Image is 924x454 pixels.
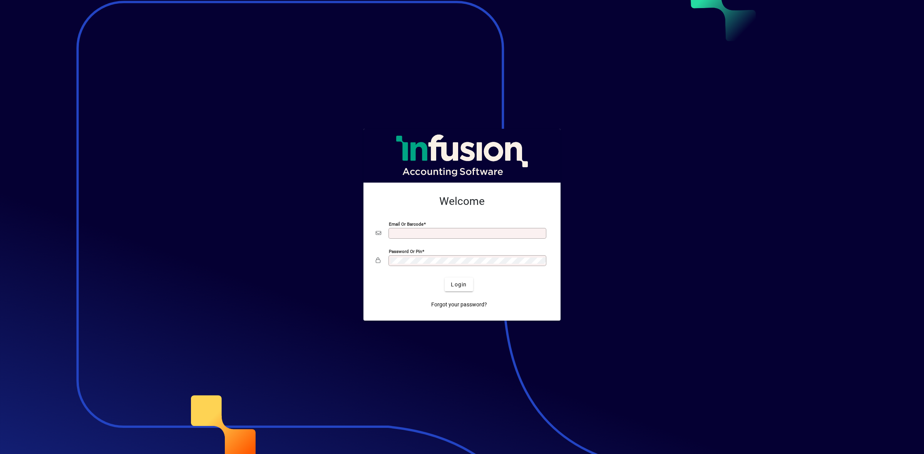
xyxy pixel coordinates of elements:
[389,221,423,227] mat-label: Email or Barcode
[376,195,548,208] h2: Welcome
[451,281,467,289] span: Login
[428,298,490,311] a: Forgot your password?
[445,278,473,291] button: Login
[431,301,487,309] span: Forgot your password?
[389,249,422,254] mat-label: Password or Pin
